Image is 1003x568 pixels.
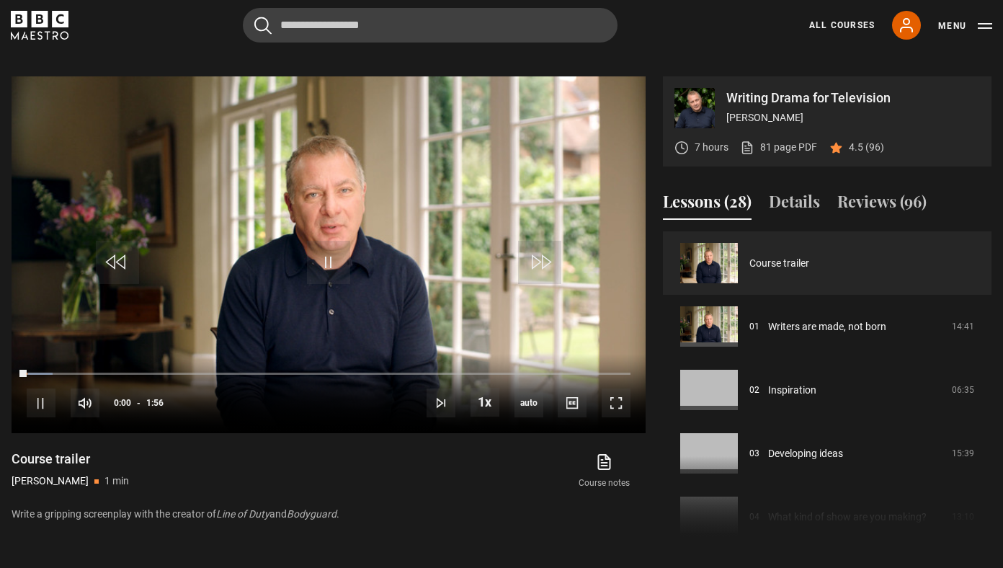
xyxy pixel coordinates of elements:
a: Writers are made, not born [768,319,886,334]
input: Search [243,8,618,43]
button: Pause [27,389,55,417]
a: Course trailer [749,256,809,271]
span: 0:00 [114,390,131,416]
span: auto [514,389,543,417]
a: Course notes [563,451,646,492]
button: Reviews (96) [837,190,927,220]
p: 1 min [104,474,129,489]
i: Line of Duty [216,508,269,520]
p: [PERSON_NAME] [726,110,980,125]
a: Inspiration [768,383,816,398]
p: 7 hours [695,140,728,155]
p: [PERSON_NAME] [12,474,89,489]
a: 81 page PDF [740,140,817,155]
button: Playback Rate [471,388,499,417]
button: Fullscreen [602,389,630,417]
div: Progress Bar [27,373,630,376]
p: 4.5 (96) [849,140,884,155]
button: Mute [71,389,99,417]
div: Current quality: 720p [514,389,543,417]
button: Next Lesson [427,389,455,417]
span: 1:56 [146,390,164,416]
button: Toggle navigation [938,19,992,33]
i: Bodyguard [287,508,336,520]
button: Captions [558,389,587,417]
p: Write a gripping screenplay with the creator of and . [12,507,646,522]
button: Submit the search query [254,17,272,35]
h1: Course trailer [12,451,129,468]
video-js: Video Player [12,76,646,433]
button: Details [769,190,820,220]
button: Lessons (28) [663,190,752,220]
span: - [137,398,141,408]
a: All Courses [809,19,875,32]
svg: BBC Maestro [11,11,68,40]
p: Writing Drama for Television [726,92,980,105]
a: Developing ideas [768,446,843,461]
